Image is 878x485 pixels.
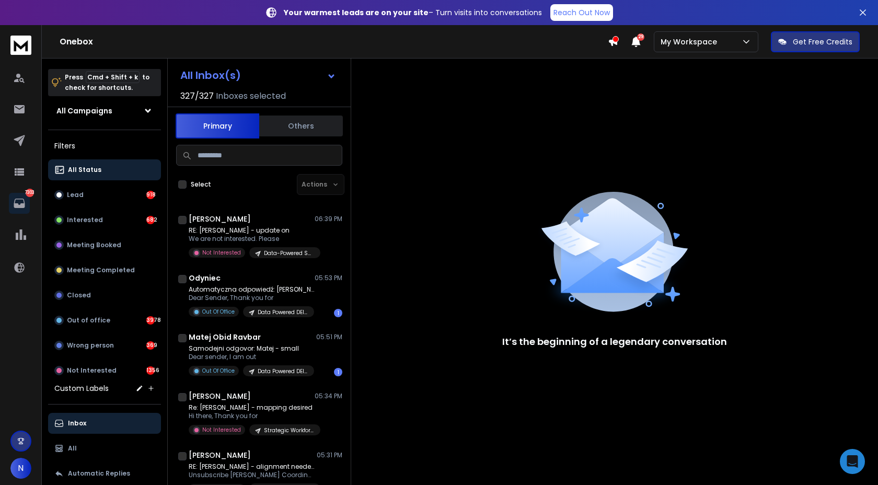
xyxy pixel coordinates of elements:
[189,403,314,412] p: Re: [PERSON_NAME] - mapping desired
[180,90,214,102] span: 327 / 327
[48,138,161,153] h3: Filters
[258,367,308,375] p: Data Powered DEI - Keynotive
[189,450,251,460] h1: [PERSON_NAME]
[48,159,161,180] button: All Status
[189,294,314,302] p: Dear Sender, Thank you for
[65,72,149,93] p: Press to check for shortcuts.
[86,71,140,83] span: Cmd + Shift + k
[189,391,251,401] h1: [PERSON_NAME]
[67,341,114,350] p: Wrong person
[26,189,34,197] p: 7303
[189,353,314,361] p: Dear sender, I am out
[259,114,343,137] button: Others
[189,463,314,471] p: RE: [PERSON_NAME] - alignment needed
[284,7,542,18] p: – Turn visits into conversations
[67,241,121,249] p: Meeting Booked
[54,383,109,394] h3: Custom Labels
[637,33,644,41] span: 29
[189,471,314,479] p: Unsubscribe [PERSON_NAME] Coordinator,
[48,413,161,434] button: Inbox
[48,100,161,121] button: All Campaigns
[317,451,342,459] p: 05:31 PM
[258,308,308,316] p: Data Powered DEI - Keynotive
[176,113,259,138] button: Primary
[315,215,342,223] p: 06:39 PM
[189,285,314,294] p: Automatyczna odpowiedź: [PERSON_NAME] - info
[48,310,161,331] button: Out of office3978
[146,316,155,325] div: 3978
[202,249,241,257] p: Not Interested
[48,260,161,281] button: Meeting Completed
[284,7,429,18] strong: Your warmest leads are on your site
[68,444,77,453] p: All
[502,334,727,349] p: It’s the beginning of a legendary conversation
[67,316,110,325] p: Out of office
[67,191,84,199] p: Lead
[189,235,314,243] p: We are not interested. Please
[315,274,342,282] p: 05:53 PM
[56,106,112,116] h1: All Campaigns
[48,463,161,484] button: Automatic Replies
[48,285,161,306] button: Closed
[334,368,342,376] div: 1
[189,214,251,224] h1: [PERSON_NAME]
[172,65,344,86] button: All Inbox(s)
[48,235,161,256] button: Meeting Booked
[48,360,161,381] button: Not Interested1356
[68,469,130,478] p: Automatic Replies
[202,426,241,434] p: Not Interested
[67,266,135,274] p: Meeting Completed
[10,458,31,479] button: N
[216,90,286,102] h3: Inboxes selected
[60,36,608,48] h1: Onebox
[48,184,161,205] button: Lead918
[9,193,30,214] a: 7303
[771,31,860,52] button: Get Free Credits
[316,333,342,341] p: 05:51 PM
[10,36,31,55] img: logo
[550,4,613,21] a: Reach Out Now
[146,341,155,350] div: 369
[189,332,261,342] h1: Matej Obid Ravbar
[553,7,610,18] p: Reach Out Now
[264,426,314,434] p: Strategic Workforce Planning - Learnova
[334,309,342,317] div: 1
[189,273,221,283] h1: Odyniec
[67,366,117,375] p: Not Interested
[840,449,865,474] div: Open Intercom Messenger
[146,366,155,375] div: 1356
[191,180,211,189] label: Select
[661,37,721,47] p: My Workspace
[68,419,86,428] p: Inbox
[48,335,161,356] button: Wrong person369
[189,226,314,235] p: RE: [PERSON_NAME] - update on
[264,249,314,257] p: Data-Powered SWP (Learnova - Dedicated Server)
[146,216,155,224] div: 682
[180,70,241,80] h1: All Inbox(s)
[202,367,235,375] p: Out Of Office
[189,344,314,353] p: Samodejni odgovor: Matej - small
[48,210,161,230] button: Interested682
[189,412,314,420] p: Hi there, Thank you for
[67,291,91,299] p: Closed
[48,438,161,459] button: All
[202,308,235,316] p: Out Of Office
[146,191,155,199] div: 918
[68,166,101,174] p: All Status
[315,392,342,400] p: 05:34 PM
[793,37,852,47] p: Get Free Credits
[67,216,103,224] p: Interested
